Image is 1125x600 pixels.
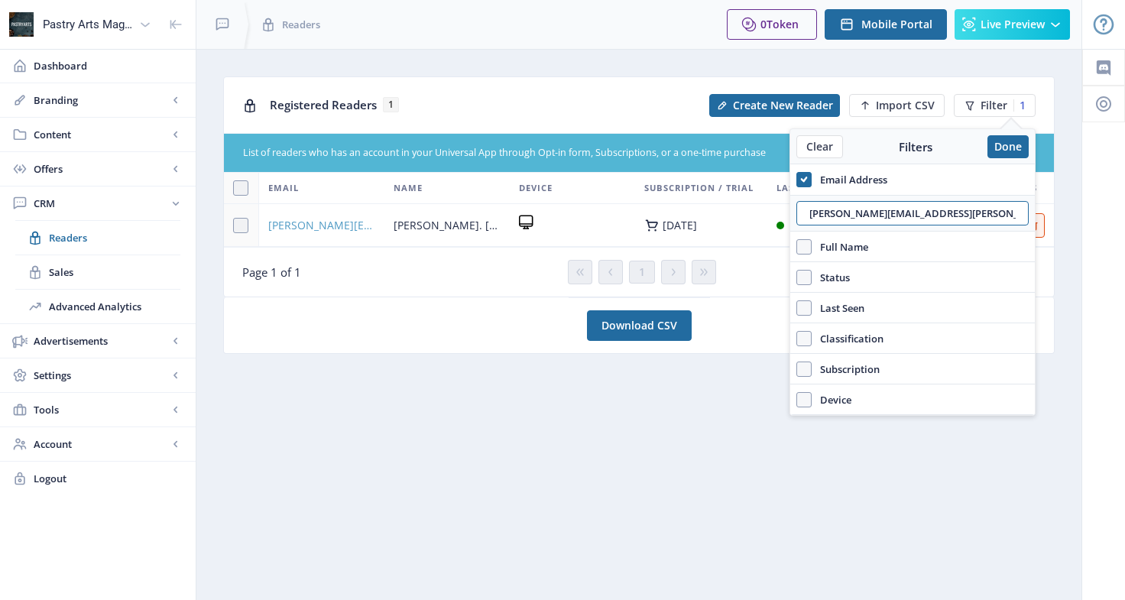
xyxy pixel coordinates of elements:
[861,18,932,31] span: Mobile Portal
[34,161,168,177] span: Offers
[34,333,168,349] span: Advertisements
[812,299,864,317] span: Last Seen
[981,18,1045,31] span: Live Preview
[1013,99,1026,112] div: 1
[812,360,880,378] span: Subscription
[268,216,375,235] a: [PERSON_NAME][EMAIL_ADDRESS][PERSON_NAME][DOMAIN_NAME]
[43,8,133,41] div: Pastry Arts Magazine
[812,329,883,348] span: Classification
[727,9,817,40] button: 0Token
[733,99,833,112] span: Create New Reader
[34,436,168,452] span: Account
[49,230,180,245] span: Readers
[796,135,843,158] button: Clear
[34,196,168,211] span: CRM
[270,97,377,112] span: Registered Readers
[15,290,180,323] a: Advanced Analytics
[700,94,840,117] a: New page
[49,264,180,280] span: Sales
[663,219,697,232] div: [DATE]
[15,255,180,289] a: Sales
[34,471,183,486] span: Logout
[812,170,887,189] span: Email Address
[15,221,180,255] a: Readers
[243,146,944,161] div: List of readers who has an account in your Universal App through Opt-in form, Subscriptions, or a...
[639,266,645,278] span: 1
[812,238,868,256] span: Full Name
[49,299,180,314] span: Advanced Analytics
[987,135,1029,158] button: Done
[629,261,655,284] button: 1
[394,179,423,197] span: Name
[840,94,945,117] a: New page
[394,216,501,235] span: [PERSON_NAME]. [PERSON_NAME]
[849,94,945,117] button: Import CSV
[519,179,553,197] span: Device
[34,402,168,417] span: Tools
[34,92,168,108] span: Branding
[876,99,935,112] span: Import CSV
[981,99,1007,112] span: Filter
[587,310,692,341] a: Download CSV
[776,179,826,197] span: Last Seen
[812,391,851,409] span: Device
[282,17,320,32] span: Readers
[955,9,1070,40] button: Live Preview
[954,94,1036,117] button: Filter1
[34,127,168,142] span: Content
[789,216,823,235] div: [DATE]
[825,9,947,40] button: Mobile Portal
[709,94,840,117] button: Create New Reader
[644,179,754,197] span: Subscription / Trial
[242,264,301,280] span: Page 1 of 1
[812,268,850,287] span: Status
[383,97,399,112] span: 1
[268,179,299,197] span: Email
[767,17,799,31] span: Token
[843,139,987,154] div: Filters
[9,12,34,37] img: properties.app_icon.png
[223,76,1055,297] app-collection-view: Registered Readers
[34,368,168,383] span: Settings
[34,58,183,73] span: Dashboard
